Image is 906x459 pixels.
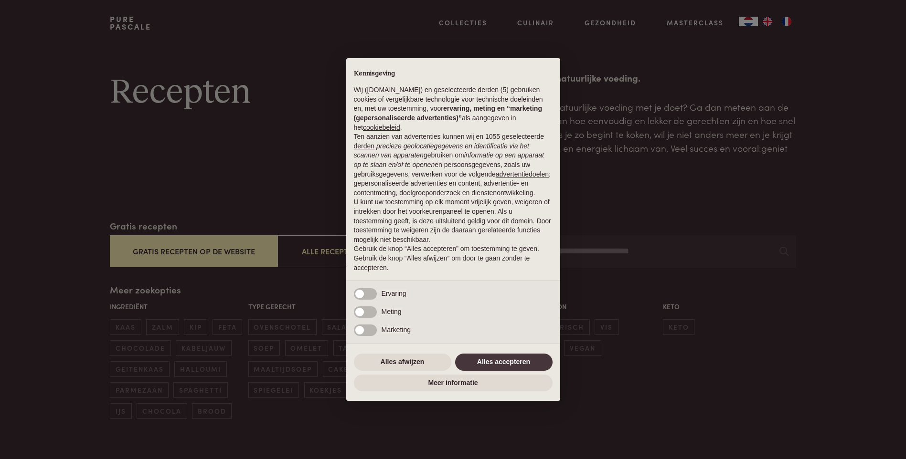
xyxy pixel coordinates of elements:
[354,354,451,371] button: Alles afwijzen
[354,132,553,198] p: Ten aanzien van advertenties kunnen wij en 1055 geselecteerde gebruiken om en persoonsgegevens, z...
[354,244,553,272] p: Gebruik de knop “Alles accepteren” om toestemming te geven. Gebruik de knop “Alles afwijzen” om d...
[354,142,375,151] button: derden
[363,124,400,131] a: cookiebeleid
[382,326,411,334] span: Marketing
[354,142,529,159] em: precieze geolocatiegegevens en identificatie via het scannen van apparaten
[382,290,406,297] span: Ervaring
[455,354,553,371] button: Alles accepteren
[354,70,553,78] h2: Kennisgeving
[354,151,544,168] em: informatie op een apparaat op te slaan en/of te openen
[496,170,549,179] button: advertentiedoelen
[354,104,542,122] strong: ervaring, meting en “marketing (gepersonaliseerde advertenties)”
[354,198,553,244] p: U kunt uw toestemming op elk moment vrijelijk geven, weigeren of intrekken door het voorkeurenpan...
[382,308,402,315] span: Meting
[354,375,553,392] button: Meer informatie
[354,85,553,132] p: Wij ([DOMAIN_NAME]) en geselecteerde derden (5) gebruiken cookies of vergelijkbare technologie vo...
